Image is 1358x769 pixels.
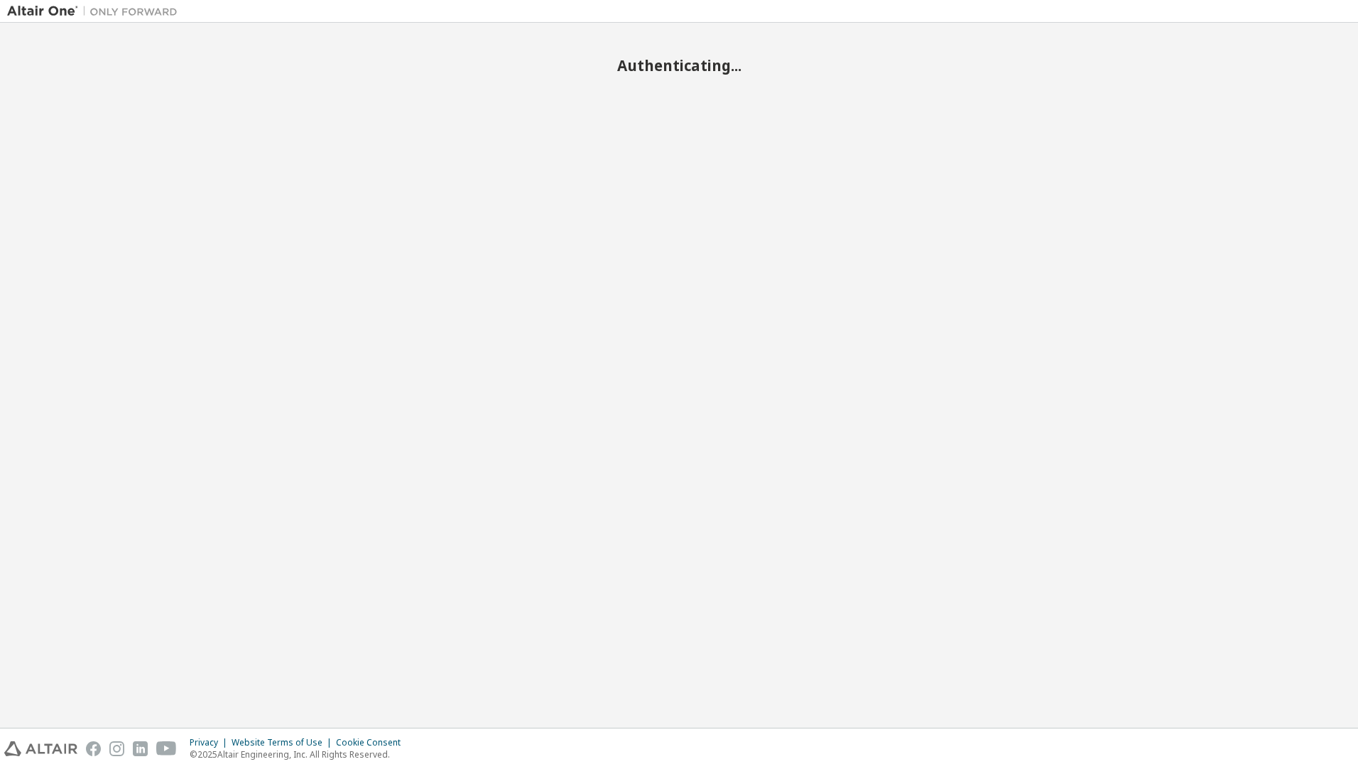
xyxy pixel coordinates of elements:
div: Cookie Consent [336,737,409,748]
img: instagram.svg [109,741,124,756]
img: youtube.svg [156,741,177,756]
div: Website Terms of Use [232,737,336,748]
img: Altair One [7,4,185,18]
p: © 2025 Altair Engineering, Inc. All Rights Reserved. [190,748,409,760]
div: Privacy [190,737,232,748]
img: linkedin.svg [133,741,148,756]
img: facebook.svg [86,741,101,756]
h2: Authenticating... [7,56,1351,75]
img: altair_logo.svg [4,741,77,756]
